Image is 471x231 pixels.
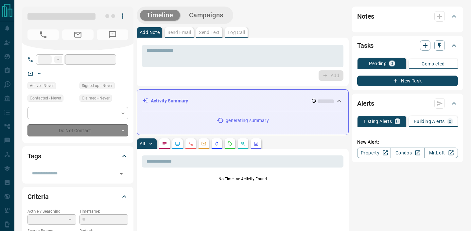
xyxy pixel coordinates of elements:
a: -- [38,71,41,76]
span: Claimed - Never [82,95,110,101]
svg: Lead Browsing Activity [175,141,180,146]
h2: Tags [27,151,41,161]
p: 0 [391,61,393,66]
p: Actively Searching: [27,208,76,214]
p: Completed [422,62,445,66]
p: All [140,141,145,146]
p: Activity Summary [151,98,188,104]
svg: Emails [201,141,206,146]
p: Pending [369,61,387,66]
p: Listing Alerts [364,119,392,124]
p: Add Note [140,30,160,35]
svg: Notes [162,141,167,146]
div: Activity Summary [142,95,343,107]
svg: Opportunities [240,141,246,146]
button: Open [117,169,126,178]
button: New Task [357,76,458,86]
svg: Requests [227,141,233,146]
div: Alerts [357,96,458,111]
p: New Alert: [357,139,458,146]
p: 0 [396,119,399,124]
p: 0 [449,119,451,124]
span: No Number [97,29,128,40]
p: No Timeline Activity Found [142,176,343,182]
a: Condos [391,148,424,158]
p: Building Alerts [414,119,445,124]
a: Mr.Loft [424,148,458,158]
div: Tags [27,148,128,164]
span: Active - Never [30,82,54,89]
h2: Notes [357,11,374,22]
p: Timeframe: [79,208,128,214]
h2: Tasks [357,40,374,51]
div: Do Not Contact [27,124,128,136]
div: Tasks [357,38,458,53]
h2: Criteria [27,191,49,202]
button: Campaigns [183,10,230,21]
a: Property [357,148,391,158]
span: No Email [62,29,94,40]
button: Timeline [140,10,180,21]
span: Contacted - Never [30,95,61,101]
p: generating summary [226,117,269,124]
svg: Calls [188,141,193,146]
h2: Alerts [357,98,374,109]
div: Criteria [27,189,128,204]
svg: Listing Alerts [214,141,219,146]
svg: Agent Actions [253,141,259,146]
span: No Number [27,29,59,40]
span: Signed up - Never [82,82,113,89]
div: Notes [357,9,458,24]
